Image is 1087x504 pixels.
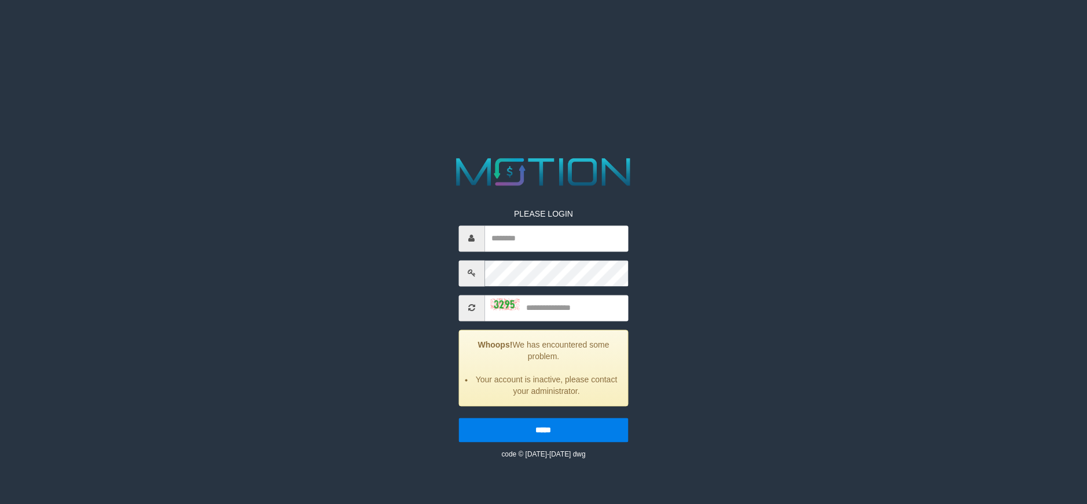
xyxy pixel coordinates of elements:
[449,153,639,191] img: MOTION_logo.png
[490,298,519,310] img: captcha
[458,208,628,220] p: PLEASE LOGIN
[501,450,585,458] small: code © [DATE]-[DATE] dwg
[478,340,513,349] strong: Whoops!
[458,330,628,406] div: We has encountered some problem.
[473,374,619,397] li: Your account is inactive, please contact your administrator.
